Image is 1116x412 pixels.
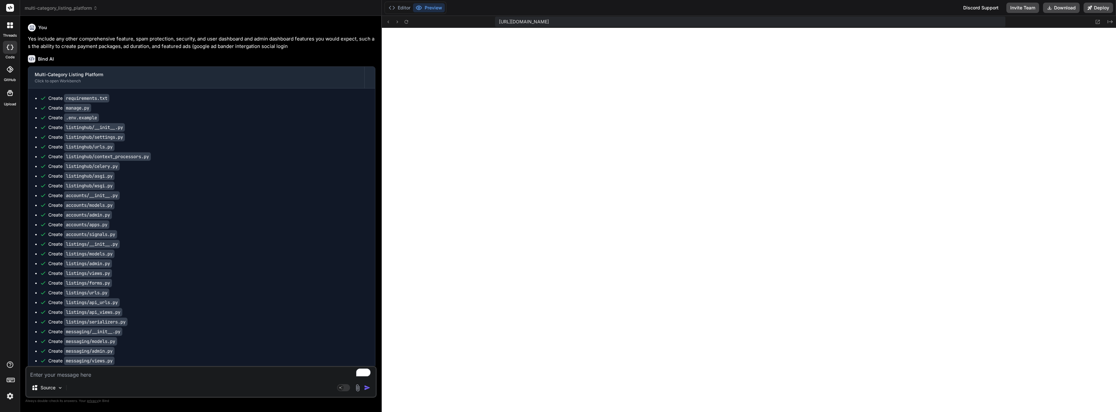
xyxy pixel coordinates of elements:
[48,309,122,315] div: Create
[48,270,112,277] div: Create
[64,152,151,161] code: listinghub/context_processors.py
[48,358,115,364] div: Create
[48,280,112,286] div: Create
[48,289,109,296] div: Create
[48,338,117,345] div: Create
[48,231,117,238] div: Create
[1043,3,1080,13] button: Download
[64,211,112,219] code: accounts/admin.py
[48,144,115,150] div: Create
[25,398,377,404] p: Always double-check its answers. Your in Bind
[48,134,125,140] div: Create
[1006,3,1039,13] button: Invite Team
[64,298,120,307] code: listings/api_urls.py
[48,192,120,199] div: Create
[64,337,117,346] code: messaging/models.py
[26,367,376,379] textarea: To enrich screen reader interactions, please activate Accessibility in Grammarly extension settings
[64,269,112,277] code: listings/views.py
[48,328,122,335] div: Create
[57,385,63,391] img: Pick Models
[959,3,1002,13] div: Discord Support
[87,399,99,403] span: privacy
[28,35,375,50] p: Yes include any other comprehensive feature, spam protection, security, and user dashboard and ad...
[64,191,120,200] code: accounts/__init__.py
[64,250,115,258] code: listings/models.py
[64,182,115,190] code: listinghub/wsgi.py
[64,240,120,248] code: listings/__init__.py
[48,105,91,111] div: Create
[64,133,125,141] code: listinghub/settings.py
[48,319,127,325] div: Create
[4,101,16,107] label: Upload
[48,95,109,101] div: Create
[64,104,91,112] code: manage.py
[48,221,109,228] div: Create
[48,124,125,131] div: Create
[64,113,99,122] code: .env.example
[64,288,109,297] code: listings/urls.py
[64,172,115,180] code: listinghub/asgi.py
[1084,3,1113,13] button: Deploy
[64,327,122,336] code: messaging/__init__.py
[48,348,115,354] div: Create
[35,78,358,84] div: Click to open Workbench
[386,3,413,12] button: Editor
[64,347,115,355] code: messaging/admin.py
[48,260,112,267] div: Create
[364,384,370,391] img: icon
[413,3,445,12] button: Preview
[4,77,16,83] label: GitHub
[64,94,109,102] code: requirements.txt
[48,163,120,170] div: Create
[41,384,55,391] p: Source
[64,357,115,365] code: messaging/views.py
[5,391,16,402] img: settings
[38,24,47,31] h6: You
[48,182,115,189] div: Create
[25,5,98,11] span: multi-category_listing_platform
[64,143,115,151] code: listinghub/urls.py
[64,230,117,239] code: accounts/signals.py
[64,318,127,326] code: listings/serializers.py
[64,201,115,209] code: accounts/models.py
[48,251,115,257] div: Create
[354,384,361,392] img: attachment
[48,212,112,218] div: Create
[64,308,122,316] code: listings/api_views.py
[48,299,120,306] div: Create
[48,241,120,247] div: Create
[499,18,549,25] span: [URL][DOMAIN_NAME]
[64,279,112,287] code: listings/forms.py
[64,259,112,268] code: listings/admin.py
[382,28,1116,412] iframe: Preview
[48,173,115,179] div: Create
[64,162,120,171] code: listinghub/celery.py
[64,123,125,132] code: listinghub/__init__.py
[6,54,15,60] label: code
[64,220,109,229] code: accounts/apps.py
[28,67,364,88] button: Multi-Category Listing PlatformClick to open Workbench
[38,56,54,62] h6: Bind AI
[48,114,99,121] div: Create
[3,33,17,38] label: threads
[35,71,358,78] div: Multi-Category Listing Platform
[48,153,151,160] div: Create
[48,202,115,208] div: Create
